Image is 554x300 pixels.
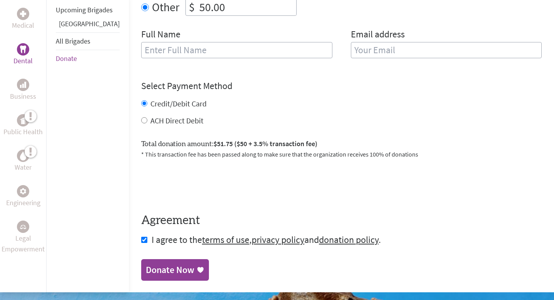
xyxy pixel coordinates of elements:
[15,162,32,173] p: Water
[12,20,34,31] p: Medical
[15,150,32,173] a: WaterWater
[3,114,43,137] a: Public HealthPublic Health
[56,37,90,46] a: All Brigades
[56,19,120,32] li: Greece
[20,188,26,194] img: Engineering
[56,54,77,63] a: Donate
[319,234,379,246] a: donation policy
[141,28,180,42] label: Full Name
[17,150,29,162] div: Water
[202,234,249,246] a: terms of use
[351,42,542,58] input: Your Email
[17,8,29,20] div: Medical
[252,234,304,246] a: privacy policy
[146,264,194,276] div: Donate Now
[150,99,207,108] label: Credit/Debit Card
[141,80,542,92] h4: Select Payment Method
[56,2,120,19] li: Upcoming Brigades
[20,116,26,124] img: Public Health
[214,139,317,148] span: $51.75 ($50 + 3.5% transaction fee)
[150,116,204,125] label: ACH Direct Debit
[17,114,29,126] div: Public Health
[152,234,381,246] span: I agree to the , and .
[20,82,26,88] img: Business
[59,19,120,28] a: [GEOGRAPHIC_DATA]
[56,50,120,67] li: Donate
[141,259,209,281] a: Donate Now
[20,46,26,53] img: Dental
[10,79,36,102] a: BusinessBusiness
[141,138,317,150] label: Total donation amount:
[2,221,45,254] a: Legal EmpowermentLegal Empowerment
[20,11,26,17] img: Medical
[13,56,33,66] p: Dental
[3,126,43,137] p: Public Health
[141,214,542,228] h4: Agreement
[17,43,29,56] div: Dental
[17,79,29,91] div: Business
[17,221,29,233] div: Legal Empowerment
[141,150,542,159] p: * This transaction fee has been passed along to make sure that the organization receives 100% of ...
[20,224,26,229] img: Legal Empowerment
[141,42,332,58] input: Enter Full Name
[12,8,34,31] a: MedicalMedical
[141,168,258,198] iframe: reCAPTCHA
[56,32,120,50] li: All Brigades
[13,43,33,66] a: DentalDental
[20,151,26,160] img: Water
[56,5,113,14] a: Upcoming Brigades
[17,185,29,197] div: Engineering
[10,91,36,102] p: Business
[2,233,45,254] p: Legal Empowerment
[6,197,40,208] p: Engineering
[6,185,40,208] a: EngineeringEngineering
[351,28,405,42] label: Email address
